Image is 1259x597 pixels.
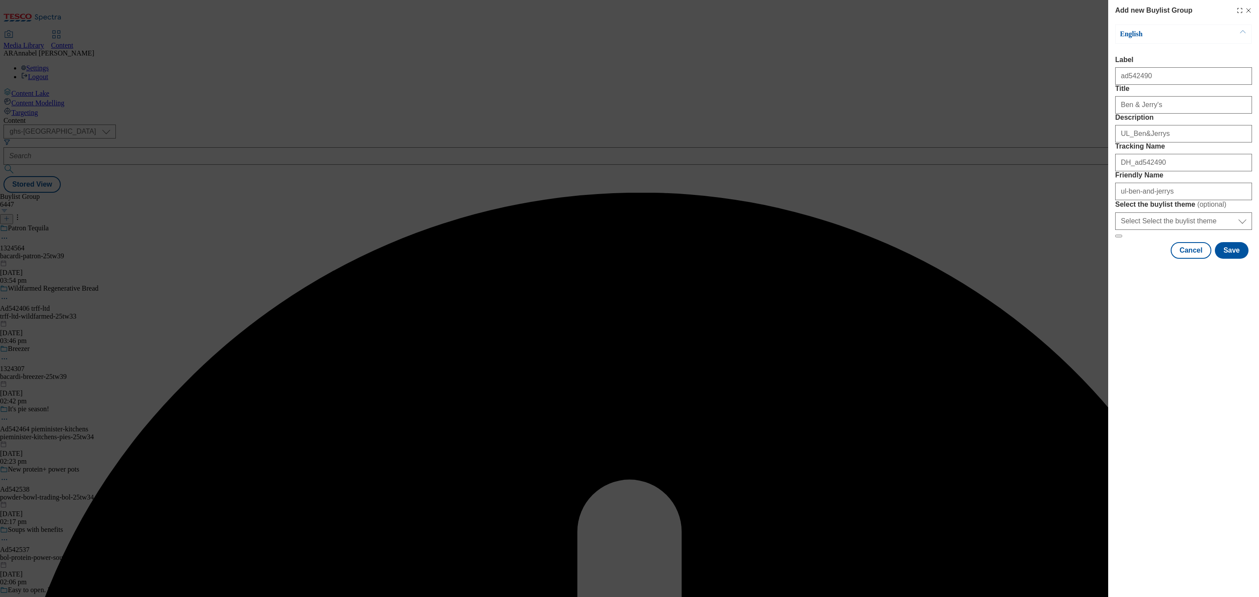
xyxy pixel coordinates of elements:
[1115,67,1252,85] input: Enter Label
[1171,242,1211,259] button: Cancel
[1115,171,1252,179] label: Friendly Name
[1115,125,1252,142] input: Enter Description
[1115,56,1252,64] label: Label
[1115,114,1252,121] label: Description
[1115,142,1252,150] label: Tracking Name
[1215,242,1249,259] button: Save
[1115,154,1252,171] input: Enter Tracking Name
[1115,183,1252,200] input: Enter Friendly Name
[1120,30,1212,38] p: English
[1115,85,1252,93] label: Title
[1115,96,1252,114] input: Enter Title
[1197,201,1227,208] span: ( optional )
[1115,200,1252,209] label: Select the buylist theme
[1115,5,1193,16] h4: Add new Buylist Group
